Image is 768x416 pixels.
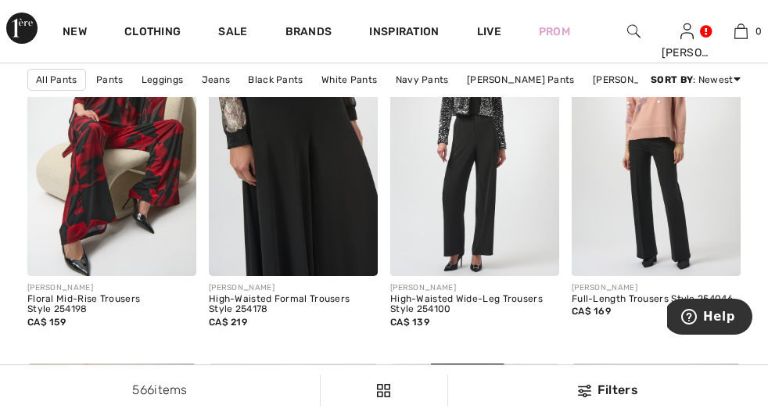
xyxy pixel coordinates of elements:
[627,22,641,41] img: search the website
[285,25,332,41] a: Brands
[755,24,762,38] span: 0
[539,23,570,40] a: Prom
[390,23,559,276] img: High-Waisted Wide-Leg Trousers Style 254100. Black
[209,294,378,316] div: High-Waisted Formal Trousers Style 254178
[578,385,591,397] img: Filters
[132,382,154,397] span: 566
[477,23,501,40] a: Live
[667,299,752,338] iframe: Opens a widget where you can find more information
[680,22,694,41] img: My Info
[572,294,741,305] div: Full-Length Trousers Style 254046
[124,25,181,41] a: Clothing
[715,22,767,41] a: 0
[680,23,694,38] a: Sign In
[585,70,709,90] a: [PERSON_NAME] Pants
[209,282,378,294] div: [PERSON_NAME]
[27,294,196,316] div: Floral Mid-Rise Trousers Style 254198
[651,73,741,87] div: : Newest
[388,70,457,90] a: Navy Pants
[651,74,693,85] strong: Sort By
[355,253,366,264] img: plus_v2.svg
[390,282,559,294] div: [PERSON_NAME]
[209,23,378,276] a: High-Waisted Formal Trousers Style 254178. Black
[390,294,559,316] div: High-Waisted Wide-Leg Trousers Style 254100
[27,23,196,276] img: Floral Mid-Rise Trousers Style 254198. Black/red
[88,70,131,90] a: Pants
[27,282,196,294] div: [PERSON_NAME]
[6,13,38,44] img: 1ère Avenue
[240,70,310,90] a: Black Pants
[572,23,741,276] img: Full-Length Trousers Style 254046. Black
[27,69,86,91] a: All Pants
[314,70,385,90] a: White Pants
[459,70,583,90] a: [PERSON_NAME] Pants
[572,306,611,317] span: CA$ 169
[390,317,429,328] span: CA$ 139
[662,45,714,61] div: [PERSON_NAME]
[734,22,748,41] img: My Bag
[63,25,87,41] a: New
[27,317,66,328] span: CA$ 159
[218,25,247,41] a: Sale
[194,70,239,90] a: Jeans
[458,381,759,400] div: Filters
[369,25,439,41] span: Inspiration
[134,70,191,90] a: Leggings
[209,317,247,328] span: CA$ 219
[572,282,741,294] div: [PERSON_NAME]
[377,384,390,397] img: Filters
